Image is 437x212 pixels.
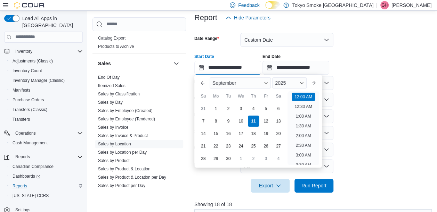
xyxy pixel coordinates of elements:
[7,95,86,105] button: Purchase Orders
[260,116,272,127] div: day-12
[198,141,209,152] div: day-21
[98,150,147,155] span: Sales by Location per Day
[210,91,221,102] div: Mo
[293,122,314,130] li: 1:30 AM
[324,97,329,102] button: Open list of options
[7,171,86,181] a: Dashboards
[10,96,47,104] a: Purchase Orders
[292,102,315,111] li: 12:30 AM
[197,102,285,165] div: September, 2025
[98,116,155,122] span: Sales by Employee (Tendered)
[13,183,27,189] span: Reports
[7,162,86,171] button: Canadian Compliance
[98,183,145,188] a: Sales by Product per Day
[10,96,83,104] span: Purchase Orders
[15,130,36,136] span: Operations
[223,11,273,25] button: Hide Parameters
[262,54,281,59] label: End Date
[238,2,259,9] span: Feedback
[248,141,259,152] div: day-25
[98,91,140,97] span: Sales by Classification
[10,76,67,85] a: Inventory Manager (Classic)
[210,141,221,152] div: day-22
[251,179,290,193] button: Export
[260,128,272,139] div: day-19
[240,33,333,47] button: Custom Date
[301,182,326,189] span: Run Report
[7,191,86,201] button: [US_STATE] CCRS
[10,139,50,147] a: Cash Management
[273,103,284,114] div: day-6
[13,68,42,74] span: Inventory Count
[10,105,50,114] a: Transfers (Classic)
[98,75,120,80] a: End Of Day
[10,86,83,94] span: Manifests
[380,1,389,9] div: Geoff Hudson
[260,91,272,102] div: Fr
[293,132,314,140] li: 2:00 AM
[10,192,83,200] span: Washington CCRS
[10,172,43,180] a: Dashboards
[292,93,315,101] li: 12:00 AM
[293,151,314,159] li: 3:00 AM
[172,59,180,68] button: Sales
[98,36,126,41] a: Catalog Export
[235,91,246,102] div: We
[248,103,259,114] div: day-4
[260,103,272,114] div: day-5
[10,57,83,65] span: Adjustments (Classic)
[223,128,234,139] div: day-16
[98,141,131,147] span: Sales by Location
[7,115,86,124] button: Transfers
[10,172,83,180] span: Dashboards
[98,125,128,130] span: Sales by Invoice
[98,83,126,88] a: Itemized Sales
[273,153,284,164] div: day-4
[293,141,314,150] li: 2:30 AM
[194,54,214,59] label: Start Date
[7,138,86,148] button: Cash Management
[210,128,221,139] div: day-15
[7,85,86,95] button: Manifests
[10,105,83,114] span: Transfers (Classic)
[98,60,111,67] h3: Sales
[98,60,171,67] button: Sales
[10,139,83,147] span: Cash Management
[13,193,49,198] span: [US_STATE] CCRS
[223,141,234,152] div: day-23
[292,1,374,9] p: Tokyo Smoke [GEOGRAPHIC_DATA]
[194,201,434,208] p: Showing 18 of 18
[13,97,44,103] span: Purchase Orders
[235,103,246,114] div: day-3
[294,179,333,193] button: Run Report
[98,175,166,180] span: Sales by Product & Location per Day
[265,1,280,9] input: Dark Mode
[223,153,234,164] div: day-30
[248,91,259,102] div: Th
[98,100,123,105] a: Sales by Day
[13,153,83,161] span: Reports
[10,182,30,190] a: Reports
[10,67,45,75] a: Inventory Count
[13,47,83,56] span: Inventory
[98,108,153,113] span: Sales by Employee (Created)
[10,115,83,124] span: Transfers
[10,115,33,124] a: Transfers
[10,162,56,171] a: Canadian Compliance
[324,113,329,119] button: Open list of options
[381,1,388,9] span: GH
[210,103,221,114] div: day-1
[1,46,86,56] button: Inventory
[10,67,83,75] span: Inventory Count
[1,152,86,162] button: Reports
[98,83,126,88] span: Itemized Sales
[7,76,86,85] button: Inventory Manager (Classic)
[248,153,259,164] div: day-2
[210,77,271,88] div: Button. Open the month selector. September is currently selected.
[260,153,272,164] div: day-3
[273,128,284,139] div: day-20
[275,80,286,86] span: 2025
